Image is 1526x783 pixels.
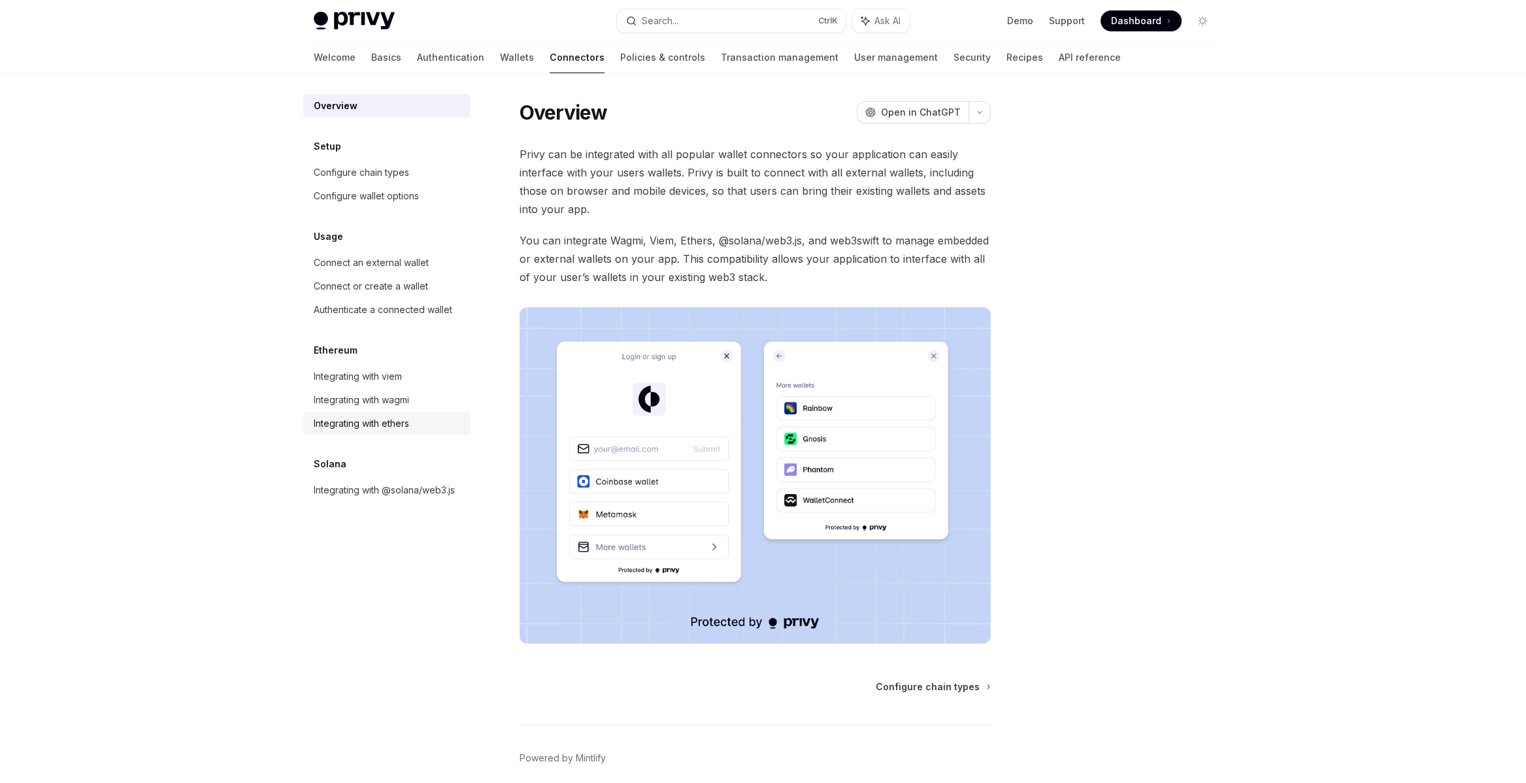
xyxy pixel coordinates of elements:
a: Connect or create a wallet [303,275,471,298]
span: Ask AI [874,14,901,27]
a: Powered by Mintlify [520,752,606,765]
h5: Solana [314,456,346,472]
a: Configure chain types [303,161,471,184]
a: Recipes [1006,42,1043,73]
a: Wallets [500,42,534,73]
a: Basics [371,42,401,73]
a: Integrating with viem [303,365,471,388]
span: Configure chain types [876,680,980,693]
a: Configure chain types [876,680,989,693]
div: Configure chain types [314,165,409,180]
div: Configure wallet options [314,188,419,204]
div: Overview [314,98,357,114]
a: Connect an external wallet [303,251,471,275]
h5: Setup [314,139,341,154]
a: Integrating with @solana/web3.js [303,478,471,502]
span: Dashboard [1111,14,1161,27]
img: light logo [314,12,395,30]
a: Connectors [550,42,605,73]
button: Toggle dark mode [1192,10,1213,31]
div: Connect or create a wallet [314,278,428,294]
a: API reference [1059,42,1121,73]
div: Integrating with @solana/web3.js [314,482,455,498]
a: Integrating with ethers [303,412,471,435]
a: Security [954,42,991,73]
button: Search...CtrlK [617,9,846,33]
span: Privy can be integrated with all popular wallet connectors so your application can easily interfa... [520,145,991,218]
span: Ctrl K [818,16,838,26]
span: You can integrate Wagmi, Viem, Ethers, @solana/web3.js, and web3swift to manage embedded or exter... [520,231,991,286]
a: Policies & controls [620,42,705,73]
a: Authentication [417,42,484,73]
div: Integrating with ethers [314,416,409,431]
div: Integrating with viem [314,369,402,384]
h5: Usage [314,229,343,244]
a: Demo [1007,14,1033,27]
a: Dashboard [1101,10,1182,31]
div: Search... [642,13,678,29]
span: Open in ChatGPT [881,106,961,119]
a: Support [1049,14,1085,27]
a: Integrating with wagmi [303,388,471,412]
a: Overview [303,94,471,118]
a: Welcome [314,42,356,73]
h5: Ethereum [314,342,357,358]
button: Open in ChatGPT [857,101,969,124]
a: Transaction management [721,42,838,73]
h1: Overview [520,101,608,124]
button: Ask AI [852,9,910,33]
a: Configure wallet options [303,184,471,208]
div: Authenticate a connected wallet [314,302,452,318]
img: Connectors3 [520,307,991,644]
div: Integrating with wagmi [314,392,409,408]
a: User management [854,42,938,73]
a: Authenticate a connected wallet [303,298,471,322]
div: Connect an external wallet [314,255,429,271]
